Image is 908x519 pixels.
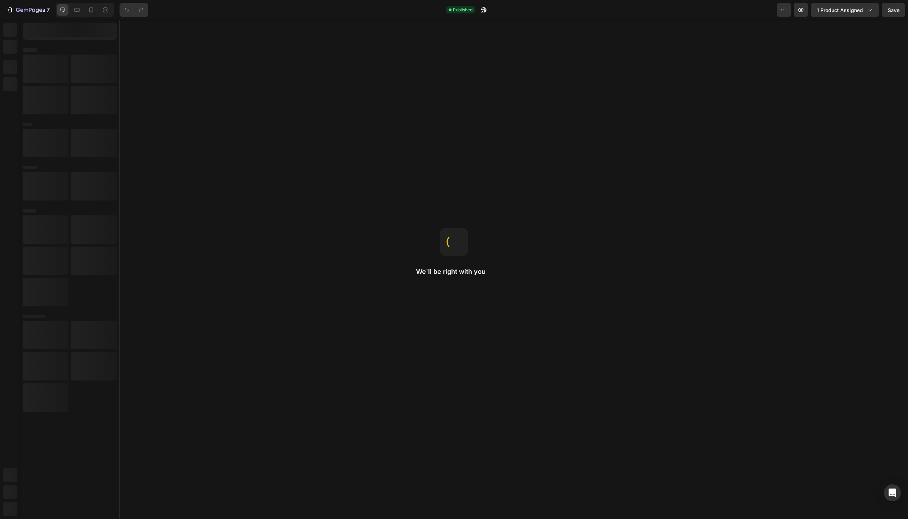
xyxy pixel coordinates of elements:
[811,3,879,17] button: 1 product assigned
[120,3,148,17] div: Undo/Redo
[884,484,901,501] div: Open Intercom Messenger
[453,7,472,13] span: Published
[888,7,899,13] span: Save
[817,6,863,14] span: 1 product assigned
[882,3,905,17] button: Save
[46,6,50,14] p: 7
[3,3,53,17] button: 7
[416,267,492,276] h2: We'll be right with you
